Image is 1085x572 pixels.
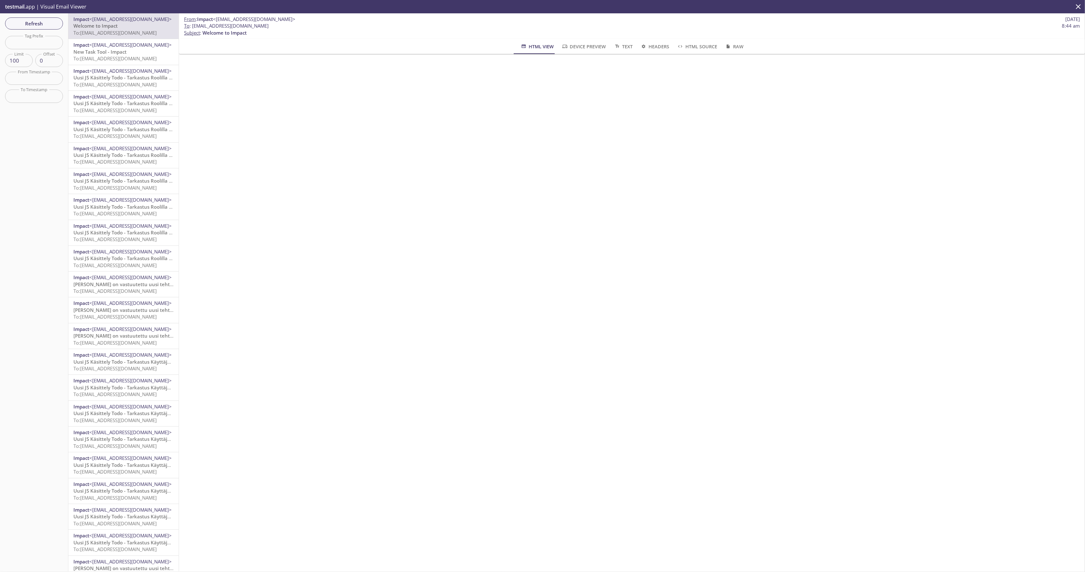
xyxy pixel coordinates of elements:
span: <[EMAIL_ADDRESS][DOMAIN_NAME]> [89,558,172,565]
span: [PERSON_NAME] on vastuutettu uusi tehtävä - Kiwa Impact [73,565,210,571]
span: <[EMAIL_ADDRESS][DOMAIN_NAME]> [89,481,172,487]
div: Impact<[EMAIL_ADDRESS][DOMAIN_NAME]>Uusi JS Käsittely Todo - Tarkastus Roolilla - ImpactTo:[EMAIL... [68,117,179,142]
div: Impact<[EMAIL_ADDRESS][DOMAIN_NAME]>Uusi JS Käsittely Todo - Tarkastus Roolilla - ImpactTo:[EMAIL... [68,220,179,246]
span: : [184,16,295,23]
span: Uusi JS Käsittely Todo - Tarkastus Roolilla - Impact [73,152,188,158]
span: To: [EMAIL_ADDRESS][DOMAIN_NAME] [73,288,157,294]
span: Uusi JS Käsittely Todo - Tarkastus Käyttäjällä - Impact [73,410,196,416]
span: <[EMAIL_ADDRESS][DOMAIN_NAME]> [89,377,172,384]
span: <[EMAIL_ADDRESS][DOMAIN_NAME]> [89,171,172,177]
div: Impact<[EMAIL_ADDRESS][DOMAIN_NAME]>[PERSON_NAME] on vastuutettu uusi tehtävä tarkastettavaksi - ... [68,272,179,297]
span: HTML View [520,43,554,50]
span: Uusi JS Käsittely Todo - Tarkastus Käyttäjällä - Impact [73,488,196,494]
span: <[EMAIL_ADDRESS][DOMAIN_NAME]> [89,119,172,125]
span: From [184,16,196,22]
span: Impact [73,481,89,487]
span: To: [EMAIL_ADDRESS][DOMAIN_NAME] [73,133,157,139]
span: Uusi JS Käsittely Todo - Tarkastus Roolilla - Impact [73,204,188,210]
span: HTML Source [677,43,717,50]
div: Impact<[EMAIL_ADDRESS][DOMAIN_NAME]>Uusi JS Käsittely Todo - Tarkastus Käyttäjällä - ImpactTo:[EM... [68,375,179,400]
span: [PERSON_NAME] on vastuutettu uusi tehtävä tarkastettavaksi - Kiwa Impact [73,333,250,339]
span: : [EMAIL_ADDRESS][DOMAIN_NAME] [184,23,269,29]
span: <[EMAIL_ADDRESS][DOMAIN_NAME]> [89,274,172,280]
span: To: [EMAIL_ADDRESS][DOMAIN_NAME] [73,107,157,113]
span: To: [EMAIL_ADDRESS][DOMAIN_NAME] [73,55,157,62]
span: <[EMAIL_ADDRESS][DOMAIN_NAME]> [89,403,172,410]
span: Impact [73,532,89,539]
span: Uusi JS Käsittely Todo - Tarkastus Käyttäjällä - Impact [73,384,196,391]
span: <[EMAIL_ADDRESS][DOMAIN_NAME]> [89,455,172,461]
span: Impact [73,16,89,22]
span: [PERSON_NAME] on vastuutettu uusi tehtävä - Kiwa Impact [73,307,210,313]
div: Impact<[EMAIL_ADDRESS][DOMAIN_NAME]>Uusi JS Käsittely Todo - Tarkastus Roolilla - ImpactTo:[EMAIL... [68,91,179,116]
div: Impact<[EMAIL_ADDRESS][DOMAIN_NAME]>[PERSON_NAME] on vastuutettu uusi tehtävä tarkastettavaksi - ... [68,323,179,349]
span: <[EMAIL_ADDRESS][DOMAIN_NAME]> [89,248,172,255]
span: To: [EMAIL_ADDRESS][DOMAIN_NAME] [73,417,157,423]
span: Impact [73,429,89,435]
span: Welcome to Impact [203,30,247,36]
span: Uusi JS Käsittely Todo - Tarkastus Käyttäjällä - Impact [73,436,196,442]
span: Impact [73,197,89,203]
span: Refresh [10,19,58,28]
span: Uusi JS Käsittely Todo - Tarkastus Käyttäjällä - Impact [73,359,196,365]
span: Uusi JS Käsittely Todo - Tarkastus Roolilla - Impact [73,255,188,261]
span: To: [EMAIL_ADDRESS][DOMAIN_NAME] [73,30,157,36]
span: <[EMAIL_ADDRESS][DOMAIN_NAME]> [89,300,172,306]
span: Impact [73,300,89,306]
div: Impact<[EMAIL_ADDRESS][DOMAIN_NAME]>Uusi JS Käsittely Todo - Tarkastus Roolilla - ImpactTo:[EMAIL... [68,65,179,91]
span: To: [EMAIL_ADDRESS][DOMAIN_NAME] [73,185,157,191]
span: <[EMAIL_ADDRESS][DOMAIN_NAME]> [89,429,172,435]
span: To: [EMAIL_ADDRESS][DOMAIN_NAME] [73,81,157,88]
span: Uusi JS Käsittely Todo - Tarkastus Roolilla - Impact [73,126,188,132]
span: To: [EMAIL_ADDRESS][DOMAIN_NAME] [73,262,157,268]
span: Uusi JS Käsittely Todo - Tarkastus Roolilla - Impact [73,74,188,81]
span: Impact [73,68,89,74]
span: <[EMAIL_ADDRESS][DOMAIN_NAME]> [89,532,172,539]
span: Text [614,43,633,50]
div: Impact<[EMAIL_ADDRESS][DOMAIN_NAME]>Uusi JS Käsittely Todo - Tarkastus Käyttäjällä - ImpactTo:[EM... [68,349,179,374]
span: To: [EMAIL_ADDRESS][DOMAIN_NAME] [73,340,157,346]
div: Impact<[EMAIL_ADDRESS][DOMAIN_NAME]>New Task Tool - ImpactTo:[EMAIL_ADDRESS][DOMAIN_NAME] [68,39,179,64]
span: To: [EMAIL_ADDRESS][DOMAIN_NAME] [73,495,157,501]
span: Headers [640,43,669,50]
div: Impact<[EMAIL_ADDRESS][DOMAIN_NAME]>Uusi JS Käsittely Todo - Tarkastus Roolilla - ImpactTo:[EMAIL... [68,246,179,271]
span: <[EMAIL_ADDRESS][DOMAIN_NAME]> [89,197,172,203]
span: Impact [73,403,89,410]
span: To: [EMAIL_ADDRESS][DOMAIN_NAME] [73,313,157,320]
div: Impact<[EMAIL_ADDRESS][DOMAIN_NAME]>Uusi JS Käsittely Todo - Tarkastus Roolilla - ImpactTo:[EMAIL... [68,143,179,168]
span: Uusi JS Käsittely Todo - Tarkastus Käyttäjällä - Impact [73,462,196,468]
div: Impact<[EMAIL_ADDRESS][DOMAIN_NAME]>Welcome to ImpactTo:[EMAIL_ADDRESS][DOMAIN_NAME] [68,13,179,39]
span: Welcome to Impact [73,23,118,29]
span: <[EMAIL_ADDRESS][DOMAIN_NAME]> [89,145,172,151]
span: <[EMAIL_ADDRESS][DOMAIN_NAME]> [89,326,172,332]
span: To: [EMAIL_ADDRESS][DOMAIN_NAME] [73,520,157,527]
div: Impact<[EMAIL_ADDRESS][DOMAIN_NAME]>Uusi JS Käsittely Todo - Tarkastus Käyttäjällä - ImpactTo:[EM... [68,478,179,504]
span: To: [EMAIL_ADDRESS][DOMAIN_NAME] [73,365,157,372]
div: Impact<[EMAIL_ADDRESS][DOMAIN_NAME]>[PERSON_NAME] on vastuutettu uusi tehtävä - Kiwa ImpactTo:[EM... [68,297,179,323]
span: Impact [73,507,89,513]
span: New Task Tool - Impact [73,49,127,55]
span: Impact [73,93,89,100]
div: Impact<[EMAIL_ADDRESS][DOMAIN_NAME]>Uusi JS Käsittely Todo - Tarkastus Roolilla - ImpactTo:[EMAIL... [68,168,179,194]
div: Impact<[EMAIL_ADDRESS][DOMAIN_NAME]>Uusi JS Käsittely Todo - Tarkastus Käyttäjällä - ImpactTo:[EM... [68,427,179,452]
span: Impact [73,558,89,565]
span: To: [EMAIL_ADDRESS][DOMAIN_NAME] [73,210,157,217]
span: <[EMAIL_ADDRESS][DOMAIN_NAME]> [89,42,172,48]
span: To: [EMAIL_ADDRESS][DOMAIN_NAME] [73,546,157,552]
span: To [184,23,189,29]
div: Impact<[EMAIL_ADDRESS][DOMAIN_NAME]>Uusi JS Käsittely Todo - Tarkastus Käyttäjällä - ImpactTo:[EM... [68,530,179,555]
span: Impact [73,455,89,461]
span: [PERSON_NAME] on vastuutettu uusi tehtävä tarkastettavaksi - Kiwa Impact [73,281,250,287]
span: Impact [73,42,89,48]
span: Raw [725,43,744,50]
span: <[EMAIL_ADDRESS][DOMAIN_NAME]> [89,507,172,513]
span: To: [EMAIL_ADDRESS][DOMAIN_NAME] [73,236,157,242]
span: Impact [73,352,89,358]
div: Impact<[EMAIL_ADDRESS][DOMAIN_NAME]>Uusi JS Käsittely Todo - Tarkastus Käyttäjällä - ImpactTo:[EM... [68,401,179,426]
span: To: [EMAIL_ADDRESS][DOMAIN_NAME] [73,443,157,449]
span: To: [EMAIL_ADDRESS][DOMAIN_NAME] [73,468,157,475]
span: <[EMAIL_ADDRESS][DOMAIN_NAME]> [89,68,172,74]
span: Impact [73,223,89,229]
span: Subject [184,30,200,36]
span: Uusi JS Käsittely Todo - Tarkastus Roolilla - Impact [73,229,188,236]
